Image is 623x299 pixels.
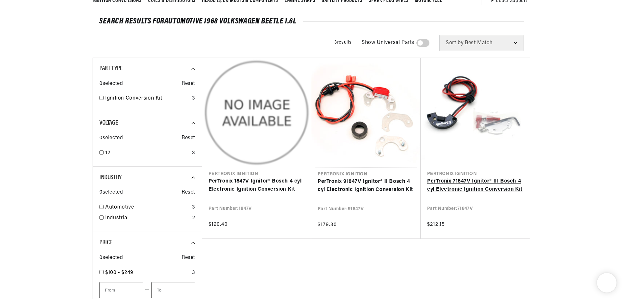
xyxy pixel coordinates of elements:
a: 12 [105,149,189,157]
a: Ignition Conversion Kit [105,94,189,103]
input: From [99,282,143,298]
a: PerTronix 71847V Ignitor® III Bosch 4 cyl Electronic Ignition Conversion Kit [427,177,523,194]
span: 3 results [334,40,352,45]
span: Reset [182,188,195,197]
div: SEARCH RESULTS FOR Automotive 1968 Volkswagen Beetle 1.6L [99,18,524,25]
div: 2 [192,214,195,223]
div: 3 [192,149,195,157]
span: Industry [99,174,122,181]
a: PerTronix 1847V Ignitor® Bosch 4 cyl Electronic Ignition Conversion Kit [209,177,305,194]
span: Voltage [99,120,118,126]
div: 3 [192,94,195,103]
span: — [145,286,150,294]
a: PerTronix 91847V Ignitor® II Bosch 4 cyl Electronic Ignition Conversion Kit [318,178,414,194]
select: Sort by [439,35,524,51]
span: 0 selected [99,188,123,197]
span: Reset [182,80,195,88]
span: 0 selected [99,254,123,262]
span: Part Type [99,65,122,72]
span: 0 selected [99,134,123,143]
span: Reset [182,134,195,143]
span: Reset [182,254,195,262]
a: Industrial [105,214,190,223]
span: Price [99,239,112,246]
div: 3 [192,203,195,212]
div: 3 [192,269,195,277]
span: 0 selected [99,80,123,88]
span: Show Universal Parts [362,39,414,47]
input: To [151,282,195,298]
span: Sort by [446,40,464,46]
span: $100 - $249 [105,270,133,275]
a: Automotive [105,203,189,212]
